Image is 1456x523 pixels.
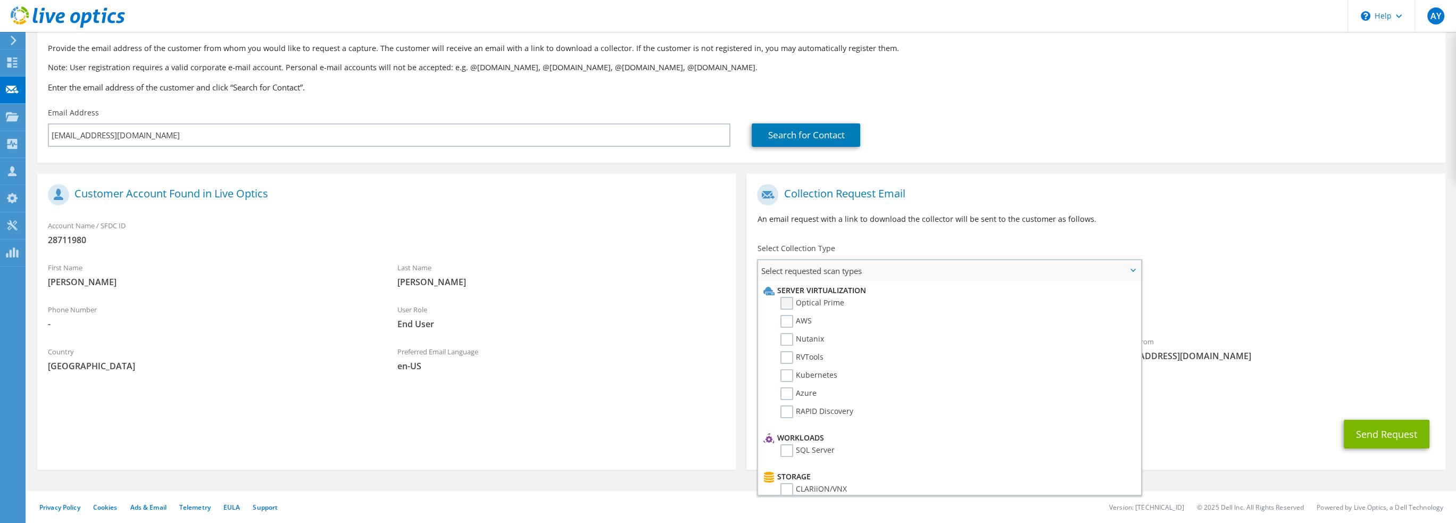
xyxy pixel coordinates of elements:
span: en-US [397,360,726,372]
label: Nutanix [780,333,824,346]
li: Server Virtualization [761,284,1135,297]
label: RAPID Discovery [780,405,853,418]
div: CC & Reply To [746,372,1445,409]
label: Optical Prime [780,297,844,310]
span: 28711980 [48,234,725,246]
div: First Name [37,256,387,293]
span: - [48,318,376,330]
div: User Role [387,298,736,335]
label: Azure [780,387,817,400]
button: Send Request [1344,420,1429,449]
li: © 2025 Dell Inc. All Rights Reserved [1197,503,1304,512]
p: Note: User registration requires a valid corporate e-mail account. Personal e-mail accounts will ... [48,62,1435,73]
a: Support [253,503,278,512]
div: Account Name / SFDC ID [37,214,736,251]
li: Storage [761,470,1135,483]
li: Powered by Live Optics, a Dell Technology [1317,503,1443,512]
li: Version: [TECHNICAL_ID] [1109,503,1184,512]
label: Select Collection Type [757,243,835,254]
a: Search for Contact [752,123,860,147]
label: SQL Server [780,444,835,457]
div: Country [37,341,387,377]
label: AWS [780,315,812,328]
h1: Collection Request Email [757,184,1429,205]
label: Kubernetes [780,369,837,382]
p: An email request with a link to download the collector will be sent to the customer as follows. [757,213,1434,225]
div: To [746,330,1096,367]
span: [PERSON_NAME] [397,276,726,288]
p: Provide the email address of the customer from whom you would like to request a capture. The cust... [48,43,1435,54]
div: Sender & From [1096,330,1445,367]
a: Privacy Policy [39,503,80,512]
label: CLARiiON/VNX [780,483,847,496]
label: RVTools [780,351,823,364]
span: AY [1427,7,1444,24]
h1: Customer Account Found in Live Optics [48,184,720,205]
span: [EMAIL_ADDRESS][DOMAIN_NAME] [1106,350,1435,362]
span: [PERSON_NAME] [48,276,376,288]
a: Ads & Email [130,503,167,512]
div: Requested Collections [746,286,1445,325]
div: Preferred Email Language [387,341,736,377]
h3: Enter the email address of the customer and click “Search for Contact”. [48,81,1435,93]
a: EULA [223,503,240,512]
div: Last Name [387,256,736,293]
a: Cookies [93,503,118,512]
span: End User [397,318,726,330]
span: [GEOGRAPHIC_DATA] [48,360,376,372]
li: Workloads [761,431,1135,444]
svg: \n [1361,11,1370,21]
div: Phone Number [37,298,387,335]
label: Email Address [48,107,99,118]
span: Select requested scan types [758,260,1141,281]
a: Telemetry [179,503,211,512]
